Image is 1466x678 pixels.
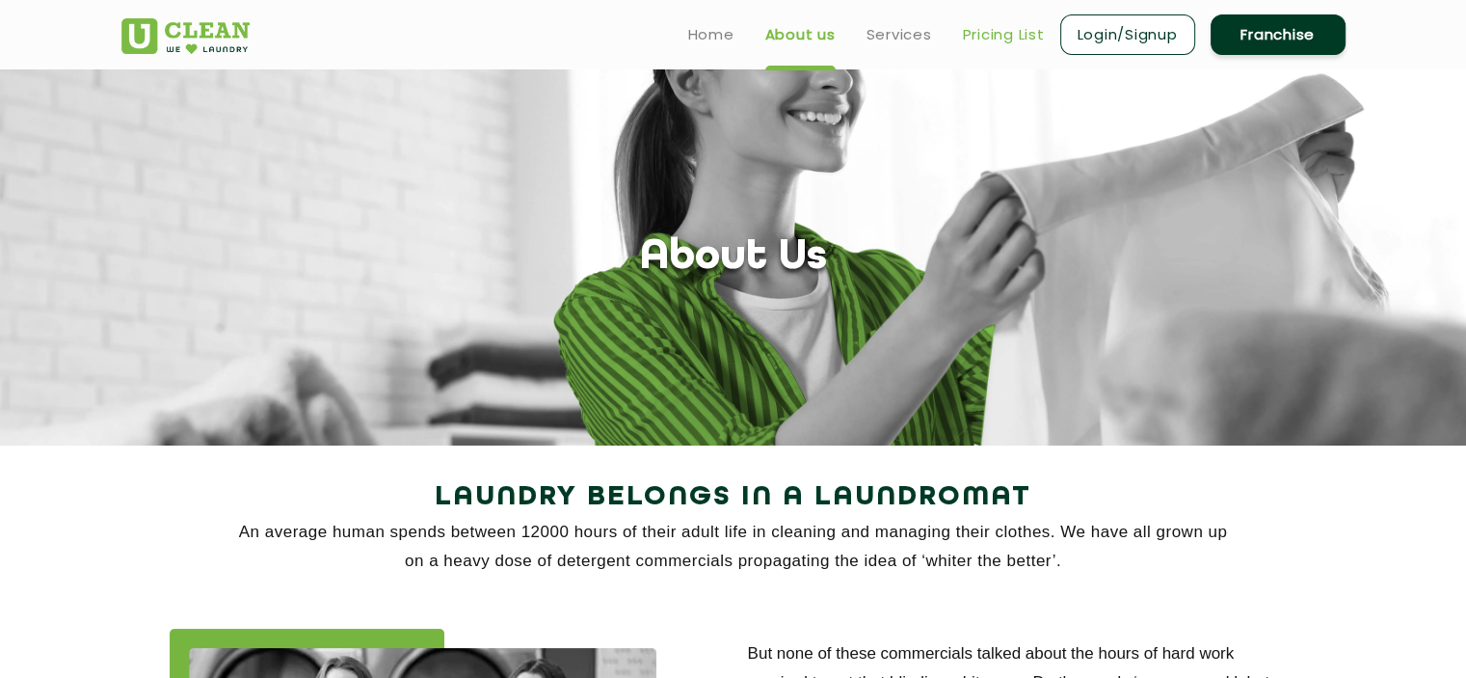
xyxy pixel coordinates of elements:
a: Login/Signup [1060,14,1195,55]
p: An average human spends between 12000 hours of their adult life in cleaning and managing their cl... [121,518,1346,576]
h2: Laundry Belongs in a Laundromat [121,475,1346,521]
a: Services [866,23,932,46]
a: Home [688,23,734,46]
img: UClean Laundry and Dry Cleaning [121,18,250,54]
h1: About Us [640,233,827,283]
a: About us [765,23,836,46]
a: Franchise [1211,14,1346,55]
a: Pricing List [963,23,1045,46]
